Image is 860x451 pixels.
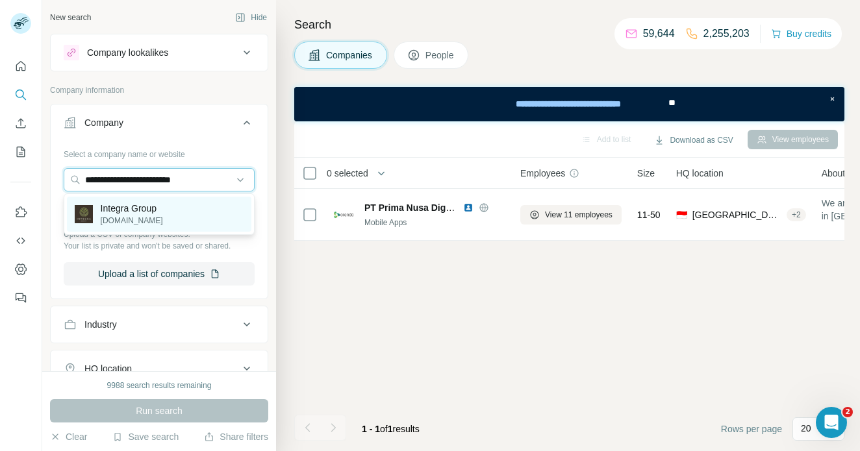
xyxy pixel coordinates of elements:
button: Use Surfe on LinkedIn [10,201,31,224]
div: Industry [84,318,117,331]
button: HQ location [51,353,268,384]
span: Companies [326,49,373,62]
div: HQ location [84,362,132,375]
img: LinkedIn logo [463,202,474,213]
span: PT Prima Nusa Digital - Orenda [364,202,499,213]
div: + 2 [787,209,806,221]
button: Company lookalikes [51,37,268,68]
span: 🇮🇩 [676,208,687,221]
button: Company [51,107,268,143]
button: Buy credits [771,25,831,43]
div: Mobile Apps [364,217,505,228]
img: Integra Group [75,205,93,223]
button: Share filters [204,430,268,443]
span: 1 [388,424,393,434]
span: 1 - 1 [362,424,380,434]
p: 20 [801,422,811,435]
button: View 11 employees [520,205,622,225]
div: New search [50,12,91,23]
p: 2,255,203 [703,26,750,42]
span: View 11 employees [545,209,613,221]
span: [GEOGRAPHIC_DATA], [GEOGRAPHIC_DATA] [692,208,781,221]
p: Your list is private and won't be saved or shared. [64,240,255,252]
div: Company lookalikes [87,46,168,59]
span: of [380,424,388,434]
button: Feedback [10,286,31,310]
img: Logo of PT Prima Nusa Digital - Orenda [333,204,354,225]
span: HQ location [676,167,724,180]
div: 9988 search results remaining [107,380,212,391]
div: Company [84,116,123,129]
p: 59,644 [643,26,675,42]
span: Rows per page [721,422,782,435]
span: 11-50 [637,208,661,221]
iframe: Banner [294,87,844,121]
button: Upload a list of companies [64,262,255,286]
span: About [822,167,846,180]
button: Industry [51,309,268,340]
iframe: Intercom live chat [816,407,847,438]
button: Download as CSV [645,130,742,150]
p: Integra Group [101,202,163,215]
div: Select a company name or website [64,143,255,160]
span: Employees [520,167,565,180]
button: Dashboard [10,258,31,281]
button: Save search [112,430,179,443]
button: Quick start [10,55,31,78]
button: Search [10,83,31,106]
button: My lists [10,140,31,164]
span: 0 selected [327,167,368,180]
span: 2 [842,407,853,417]
span: People [425,49,455,62]
span: Size [637,167,655,180]
button: Hide [226,8,276,27]
span: results [362,424,420,434]
button: Use Surfe API [10,229,31,252]
p: Company information [50,84,268,96]
p: [DOMAIN_NAME] [101,215,163,226]
h4: Search [294,16,844,34]
button: Enrich CSV [10,112,31,135]
button: Clear [50,430,87,443]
